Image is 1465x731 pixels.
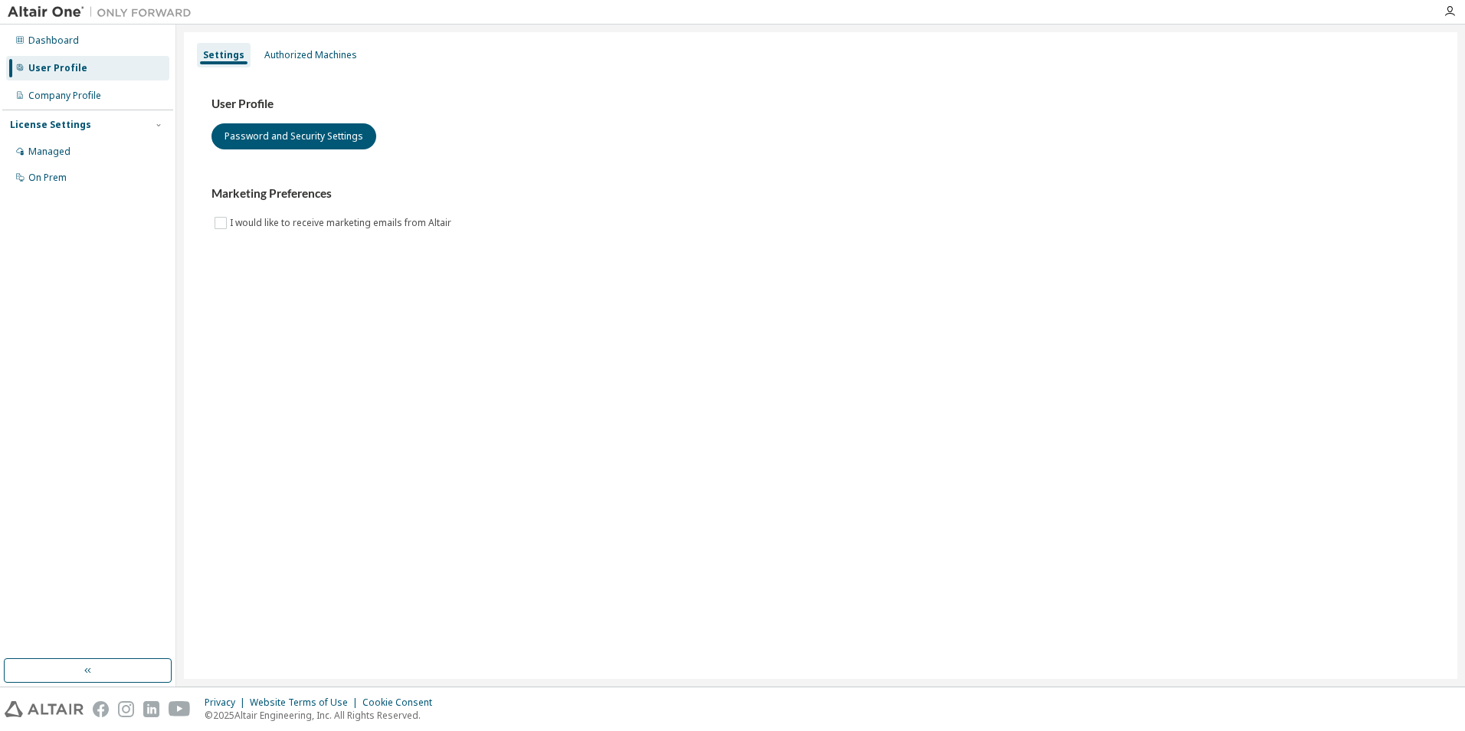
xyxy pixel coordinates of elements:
div: Privacy [205,697,250,709]
div: Company Profile [28,90,101,102]
p: © 2025 Altair Engineering, Inc. All Rights Reserved. [205,709,441,722]
div: License Settings [10,119,91,131]
div: User Profile [28,62,87,74]
label: I would like to receive marketing emails from Altair [230,214,454,232]
img: youtube.svg [169,701,191,717]
div: On Prem [28,172,67,184]
h3: User Profile [211,97,1430,112]
img: linkedin.svg [143,701,159,717]
img: instagram.svg [118,701,134,717]
img: Altair One [8,5,199,20]
div: Managed [28,146,70,158]
div: Settings [203,49,244,61]
div: Cookie Consent [362,697,441,709]
h3: Marketing Preferences [211,186,1430,202]
img: altair_logo.svg [5,701,84,717]
div: Dashboard [28,34,79,47]
img: facebook.svg [93,701,109,717]
div: Authorized Machines [264,49,357,61]
div: Website Terms of Use [250,697,362,709]
button: Password and Security Settings [211,123,376,149]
